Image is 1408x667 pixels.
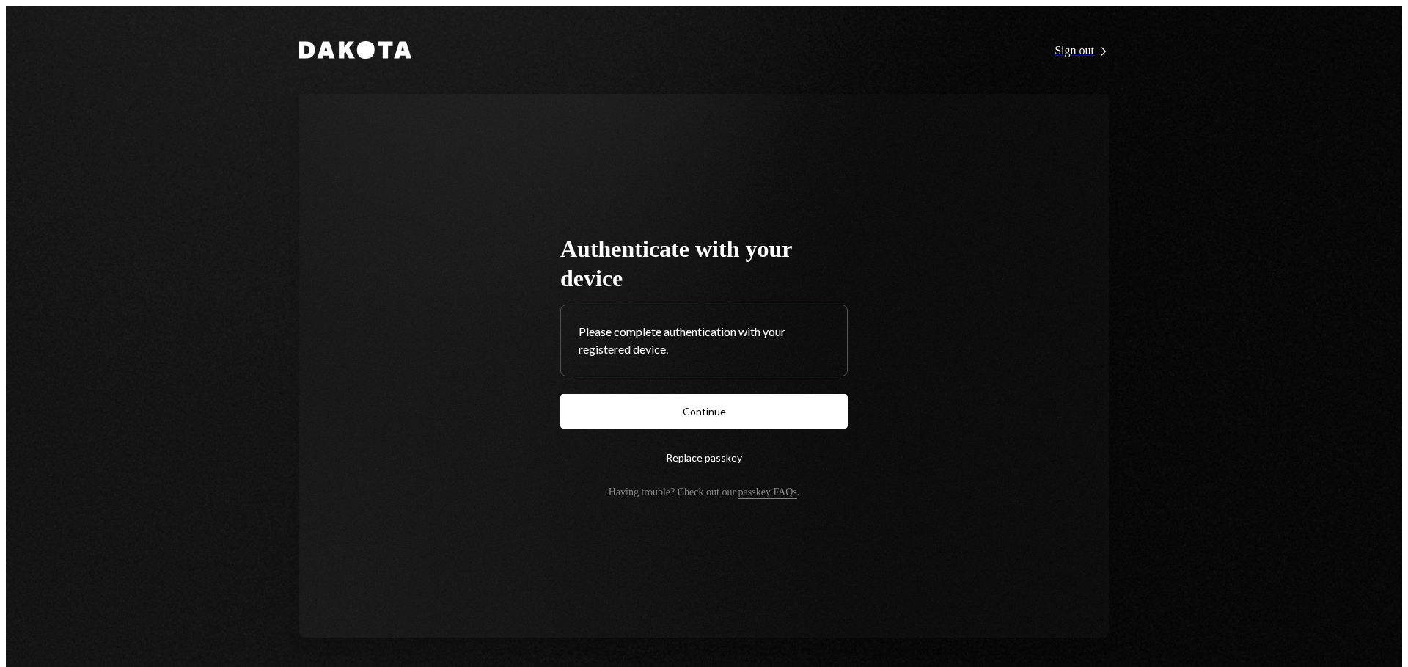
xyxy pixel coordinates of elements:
a: Sign out [1055,43,1109,58]
div: Having trouble? Check out our . [609,486,800,498]
button: Continue [560,394,848,429]
div: Sign out [1055,44,1109,58]
a: passkey FAQs [738,486,797,499]
button: Replace passkey [560,440,848,475]
div: Please complete authentication with your registered device. [579,323,829,358]
h1: Authenticate with your device [560,234,848,293]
